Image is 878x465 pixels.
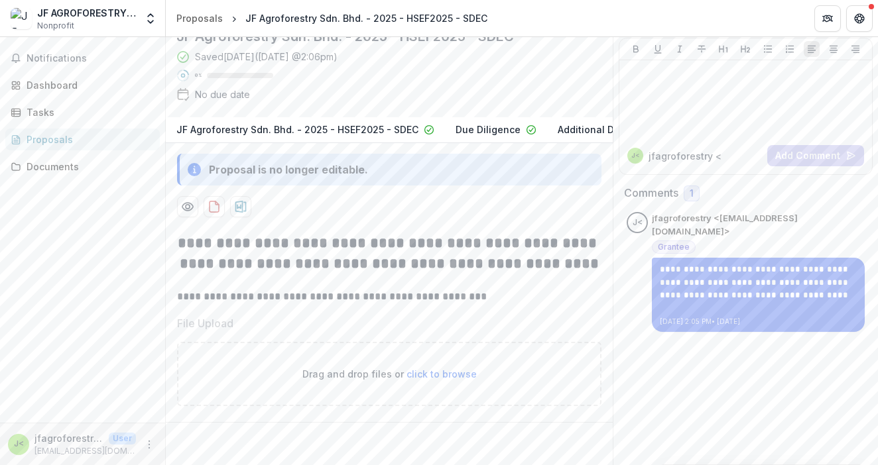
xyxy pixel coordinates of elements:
button: Bullet List [760,41,776,57]
button: Add Comment [767,145,864,166]
p: jfagroforestry <[EMAIL_ADDRESS][DOMAIN_NAME]> [34,431,103,445]
span: Nonprofit [37,20,74,32]
button: Notifications [5,48,160,69]
div: Tasks [27,105,149,119]
button: Get Help [846,5,873,32]
p: Drag and drop files or [302,367,477,381]
div: Documents [27,160,149,174]
span: Grantee [658,242,690,252]
p: Due Diligence [456,123,521,136]
img: JF AGROFORESTRY SDN. BHD. [11,8,32,29]
button: Open entity switcher [141,5,160,32]
p: JF Agroforestry Sdn. Bhd. - 2025 - HSEF2025 - SDEC [176,123,418,136]
button: Italicize [672,41,688,57]
button: Strike [694,41,710,57]
button: download-proposal [204,196,225,217]
p: jfagroforestry < [649,149,721,163]
a: Dashboard [5,74,160,96]
div: Proposals [27,132,149,146]
p: File Upload [177,315,233,331]
p: [DATE] 2:05 PM • [DATE] [660,317,857,327]
p: [EMAIL_ADDRESS][DOMAIN_NAME] [34,445,136,457]
button: Ordered List [782,41,798,57]
p: User [109,433,136,444]
button: Heading 2 [737,41,753,57]
div: No due date [195,87,250,101]
button: Align Left [804,41,820,57]
span: 1 [690,188,694,199]
a: Tasks [5,101,160,123]
div: jfagroforestry <jfagroforestry@gmail.com> [14,440,24,448]
button: Align Right [847,41,863,57]
span: click to browse [407,368,477,380]
div: JF Agroforestry Sdn. Bhd. - 2025 - HSEF2025 - SDEC [245,11,487,25]
a: Documents [5,156,160,178]
div: Dashboard [27,78,149,92]
button: download-proposal [230,196,251,217]
p: 0 % [195,71,202,80]
button: Heading 1 [716,41,731,57]
button: Preview f12ed8fa-d937-4979-ac51-53622c92efe1-4.pdf [177,196,198,217]
div: Proposal is no longer editable. [209,162,368,178]
p: jfagroforestry <[EMAIL_ADDRESS][DOMAIN_NAME]> [652,212,865,238]
div: Saved [DATE] ( [DATE] @ 2:06pm ) [195,50,338,64]
div: Proposals [176,11,223,25]
button: Underline [650,41,666,57]
div: jfagroforestry <jfagroforestry@gmail.com> [631,152,640,159]
span: Notifications [27,53,155,64]
button: Bold [628,41,644,57]
button: Partners [814,5,841,32]
h2: Comments [624,187,678,199]
a: Proposals [171,9,228,28]
div: JF AGROFORESTRY SDN. BHD. [37,6,136,20]
div: jfagroforestry <jfagroforestry@gmail.com> [633,219,643,227]
p: Additional Documents Request [558,123,701,136]
button: Align Center [826,41,842,57]
button: More [141,437,157,452]
nav: breadcrumb [171,9,493,28]
a: Proposals [5,129,160,150]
